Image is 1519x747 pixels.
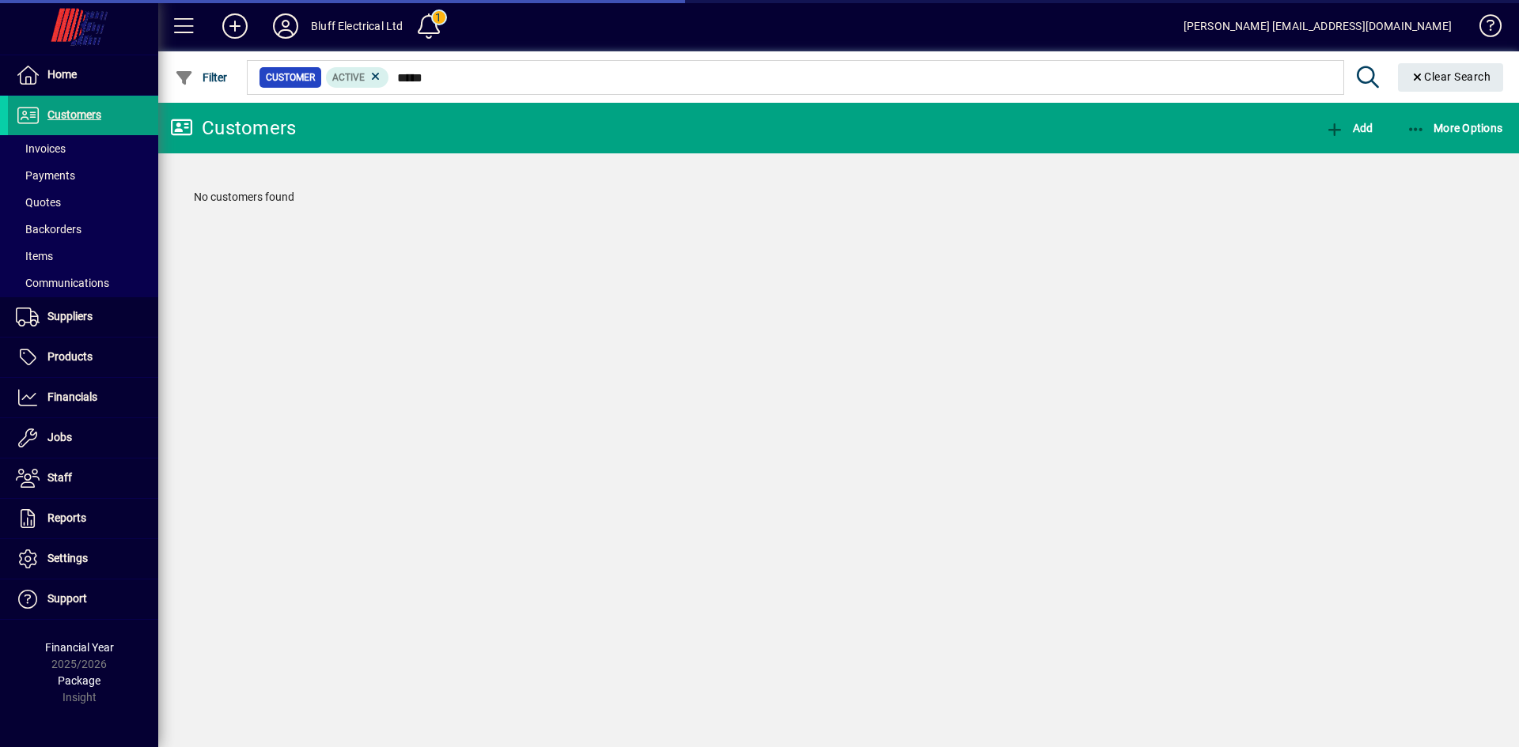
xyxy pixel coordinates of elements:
a: Staff [8,458,158,498]
button: Clear [1398,63,1504,92]
div: Customers [170,115,296,141]
div: Bluff Electrical Ltd [311,13,403,39]
span: Home [47,68,77,81]
a: Items [8,243,158,270]
a: Payments [8,162,158,189]
span: Settings [47,552,88,564]
button: More Options [1403,114,1507,142]
span: Clear Search [1411,70,1491,83]
a: Financials [8,378,158,417]
span: Customer [266,70,315,85]
a: Invoices [8,135,158,162]
a: Suppliers [8,297,158,337]
span: Items [16,250,53,262]
span: Jobs [47,431,72,443]
span: Financials [47,390,97,403]
span: Filter [175,71,228,84]
div: [PERSON_NAME] [EMAIL_ADDRESS][DOMAIN_NAME] [1184,13,1452,39]
a: Home [8,55,158,95]
span: Active [332,72,365,83]
span: Quotes [16,196,61,209]
span: Staff [47,471,72,484]
button: Add [1321,114,1377,142]
a: Products [8,338,158,377]
a: Communications [8,270,158,296]
span: Payments [16,169,75,182]
a: Reports [8,499,158,538]
a: Settings [8,539,158,579]
a: Backorders [8,216,158,243]
button: Filter [171,63,232,92]
a: Quotes [8,189,158,216]
a: Knowledge Base [1468,3,1499,55]
div: No customers found [178,173,1499,221]
a: Support [8,579,158,619]
span: Customers [47,108,101,121]
span: Invoices [16,142,66,155]
span: Suppliers [47,310,93,323]
button: Profile [260,12,311,40]
span: Reports [47,511,86,524]
button: Add [210,12,260,40]
span: Package [58,674,100,687]
span: Financial Year [45,641,114,654]
span: More Options [1407,122,1503,134]
a: Jobs [8,418,158,458]
mat-chip: Activation Status: Active [326,67,389,88]
span: Products [47,350,93,363]
span: Backorders [16,223,81,236]
span: Communications [16,277,109,289]
span: Support [47,592,87,605]
span: Add [1325,122,1373,134]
